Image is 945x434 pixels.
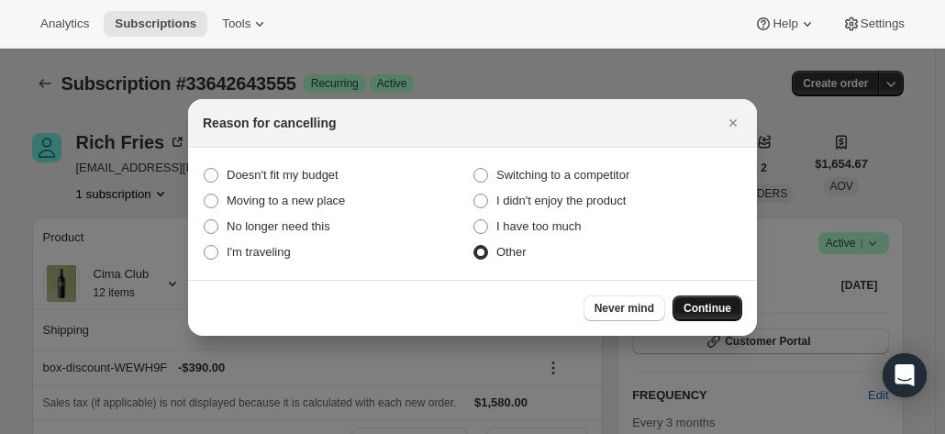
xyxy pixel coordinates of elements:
[831,11,916,37] button: Settings
[673,295,742,321] button: Continue
[211,11,280,37] button: Tools
[203,114,336,132] h2: Reason for cancelling
[29,11,100,37] button: Analytics
[684,301,731,316] span: Continue
[496,219,582,233] span: I have too much
[115,17,196,31] span: Subscriptions
[227,219,330,233] span: No longer need this
[595,301,654,316] span: Never mind
[227,168,339,182] span: Doesn't fit my budget
[743,11,827,37] button: Help
[584,295,665,321] button: Never mind
[496,168,629,182] span: Switching to a competitor
[227,245,291,259] span: I'm traveling
[883,353,927,397] div: Open Intercom Messenger
[40,17,89,31] span: Analytics
[720,110,746,136] button: Close
[222,17,250,31] span: Tools
[104,11,207,37] button: Subscriptions
[773,17,797,31] span: Help
[227,194,345,207] span: Moving to a new place
[496,194,626,207] span: I didn't enjoy the product
[496,245,527,259] span: Other
[861,17,905,31] span: Settings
